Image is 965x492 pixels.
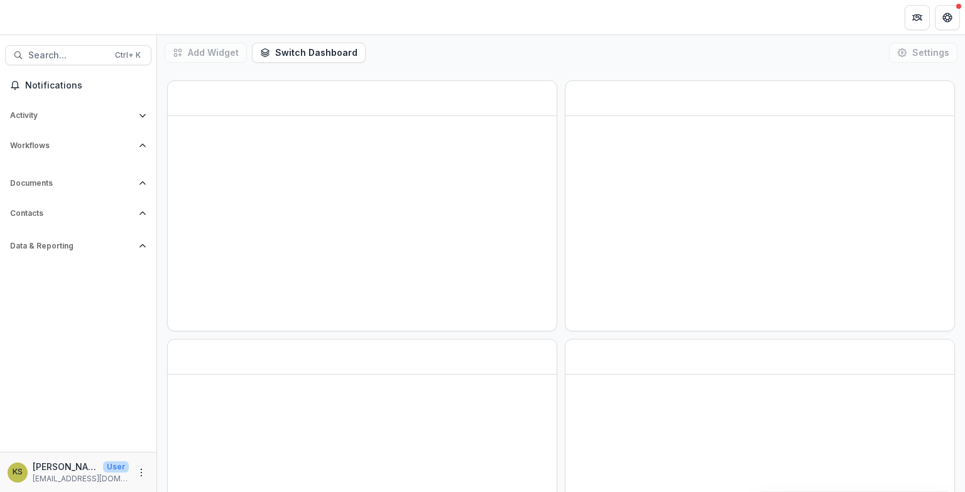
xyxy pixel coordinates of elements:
span: Search... [28,50,107,61]
button: Add Widget [165,43,247,63]
span: Workflows [10,141,134,150]
span: Contacts [10,209,134,218]
button: Open Workflows [5,136,151,156]
button: Open Documents [5,173,151,193]
button: Partners [905,5,930,30]
button: Open Activity [5,105,151,126]
span: Notifications [25,80,146,91]
div: Ctrl + K [112,48,143,62]
p: [EMAIL_ADDRESS][DOMAIN_NAME] [33,473,129,484]
button: More [134,465,149,480]
nav: breadcrumb [162,8,215,26]
p: [PERSON_NAME] [33,460,98,473]
span: Activity [10,111,134,120]
button: Search... [5,45,151,65]
button: Get Help [935,5,960,30]
button: Open Data & Reporting [5,236,151,256]
button: Switch Dashboard [252,43,366,63]
button: Open Contacts [5,203,151,223]
p: User [103,461,129,473]
button: Settings [889,43,957,63]
button: Notifications [5,75,151,95]
span: Data & Reporting [10,242,134,250]
span: Documents [10,179,134,188]
div: Kathleen Shaw [13,468,23,476]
